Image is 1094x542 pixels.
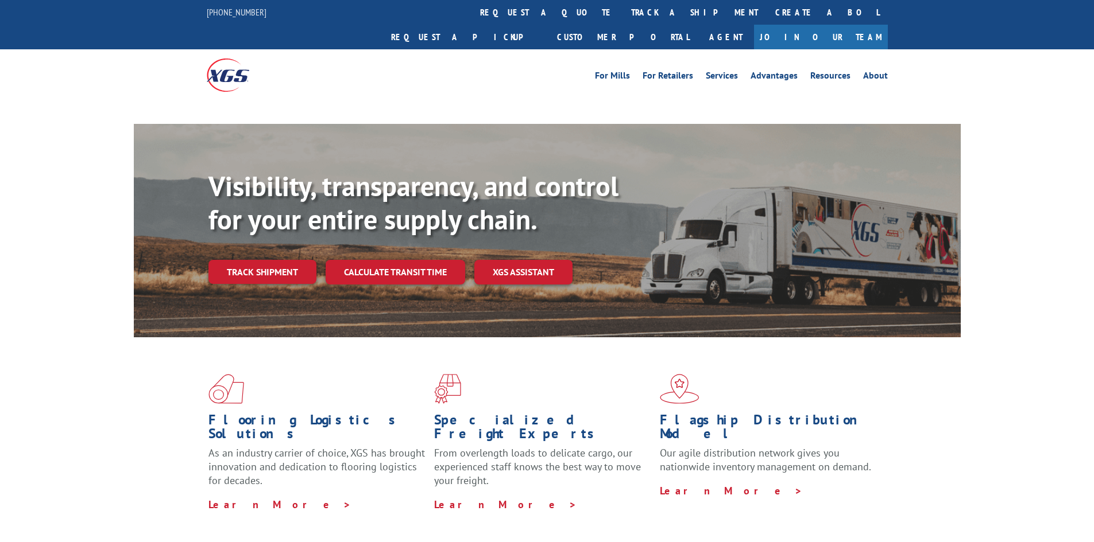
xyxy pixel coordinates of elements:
span: Our agile distribution network gives you nationwide inventory management on demand. [660,446,871,473]
a: For Retailers [643,71,693,84]
a: Agent [698,25,754,49]
img: xgs-icon-total-supply-chain-intelligence-red [208,374,244,404]
a: [PHONE_NUMBER] [207,6,266,18]
a: Resources [810,71,851,84]
a: Calculate transit time [326,260,465,284]
a: Customer Portal [548,25,698,49]
a: Learn More > [660,484,803,497]
a: For Mills [595,71,630,84]
a: Track shipment [208,260,316,284]
a: XGS ASSISTANT [474,260,573,284]
a: Request a pickup [382,25,548,49]
a: About [863,71,888,84]
a: Join Our Team [754,25,888,49]
h1: Specialized Freight Experts [434,413,651,446]
a: Advantages [751,71,798,84]
h1: Flagship Distribution Model [660,413,877,446]
b: Visibility, transparency, and control for your entire supply chain. [208,168,618,237]
img: xgs-icon-flagship-distribution-model-red [660,374,699,404]
span: As an industry carrier of choice, XGS has brought innovation and dedication to flooring logistics... [208,446,425,487]
a: Learn More > [434,498,577,511]
img: xgs-icon-focused-on-flooring-red [434,374,461,404]
p: From overlength loads to delicate cargo, our experienced staff knows the best way to move your fr... [434,446,651,497]
h1: Flooring Logistics Solutions [208,413,426,446]
a: Learn More > [208,498,351,511]
a: Services [706,71,738,84]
